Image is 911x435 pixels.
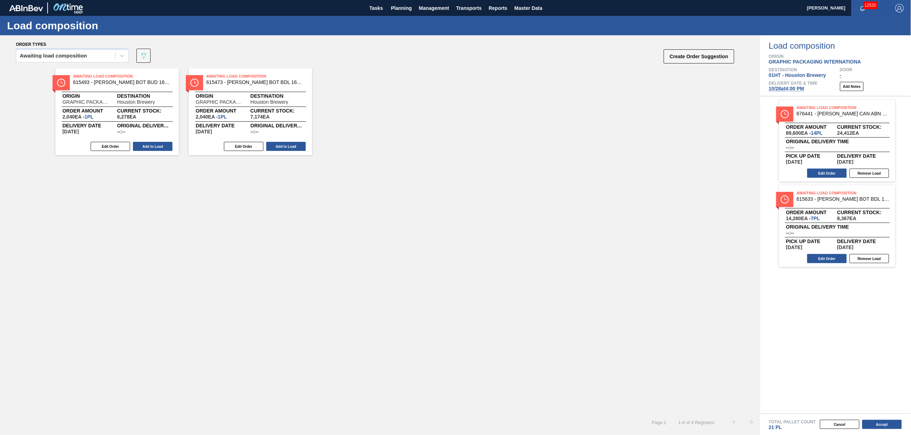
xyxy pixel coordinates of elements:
[196,114,227,119] span: 2,040EA-1PL
[55,68,179,155] span: statusAwaiting Load Composition615493 - [PERSON_NAME] BOT BUD 16OZ AL BOT 20/16 AB 1024 BOriginGR...
[760,182,911,267] span: statusAwaiting Load Composition615633 - [PERSON_NAME] BOT BDL 16OZ [US_STATE] AL BOT 20/16 ABOrde...
[862,420,902,429] button: Accept
[62,94,117,98] span: Origin
[456,4,482,12] span: Transports
[196,123,250,128] span: Delivery Date
[117,109,172,113] span: Current Stock:
[840,82,864,91] button: Add Notes
[797,111,890,116] span: 676441 - CARR CAN ABN 16OZ CAN PK 8/16 CAN 0822 B
[664,49,734,64] button: Create Order Suggestion
[797,189,895,197] span: Awaiting Load Composition
[769,72,826,78] span: 01HT - Houston Brewery
[837,210,888,215] span: Current Stock:
[840,72,842,78] span: -
[786,239,837,243] span: Pick up Date
[196,99,243,104] span: GRAPHIC PACKAGING INTERNATIONA
[250,123,305,128] span: Original delivery time
[369,4,384,12] span: Tasks
[837,245,854,250] span: ,10/30/2025,
[62,114,93,119] span: 2,040EA-1PL
[863,1,878,9] span: 12520
[7,22,132,30] h1: Load composition
[769,54,911,59] span: Origin
[62,109,117,113] span: Order amount
[850,169,889,178] button: Remove Load
[85,114,94,120] span: 1,PL
[206,80,305,85] span: 615473 - CARR BOT BDL 16OZ AL BOT 20/16 AB 0924 B
[266,142,306,151] button: Add to Load
[20,53,87,58] div: Awaiting load composition
[786,225,888,229] span: Original delivery time
[725,413,743,431] button: <
[190,79,199,87] img: status
[117,114,136,119] span: ,6,278,EA,
[391,4,412,12] span: Planning
[850,254,889,263] button: Remove Load
[62,129,79,134] span: 10/28/2025
[62,123,117,128] span: Delivery Date
[811,216,820,221] span: 7,PL
[250,129,259,134] span: --:--
[781,195,789,204] img: status
[224,142,263,151] button: Edit Order
[786,145,794,150] span: --:--
[91,142,130,151] button: Edit Order
[218,114,227,120] span: 1,PL
[117,123,172,128] span: Original delivery time
[837,125,888,129] span: Current Stock:
[837,239,888,243] span: Delivery Date
[489,4,508,12] span: Reports
[57,79,65,87] img: status
[769,68,840,72] span: Destination
[837,131,859,135] span: ,24,412,EA
[16,42,46,47] span: Order types
[250,94,305,98] span: Destination
[769,81,818,85] span: Delivery Date & Time
[837,159,854,164] span: ,10/27/2025,
[652,420,666,425] span: Page : 1
[820,420,860,429] button: Cancel
[786,139,888,144] span: Original delivery time
[117,129,125,134] span: --:--
[769,59,861,65] span: GRAPHIC PACKAGING INTERNATIONA
[189,68,312,155] span: statusAwaiting Load Composition615473 - [PERSON_NAME] BOT BDL 16OZ AL BOT 20/16 AB 0924 BOriginGR...
[73,73,172,80] span: Awaiting Load Composition
[837,154,888,158] span: Delivery Date
[895,4,904,12] img: Logout
[677,420,715,425] span: 1 - 4 of 4 Registers
[73,80,172,85] span: 615493 - CARR BOT BUD 16OZ AL BOT 20/16 AB 1024 B
[419,4,449,12] span: Management
[196,109,250,113] span: Order amount
[811,130,822,136] span: 14,PL
[62,99,110,104] span: GRAPHIC PACKAGING INTERNATIONA
[786,245,802,250] span: ,10/28/2025
[807,254,847,263] button: Edit Order
[786,159,802,164] span: ,10/25/2025
[786,216,820,221] span: 14,280EA-7PL
[797,197,890,202] span: 615633 - CARR BOT BDL 16OZ TEXAS AL BOT 20/16 AB
[9,5,43,11] img: TNhmsLtSVTkK8tSr43FrP2fwEKptu5GPRR3wAAAABJRU5ErkJggg==
[117,94,172,98] span: Destination
[786,154,837,158] span: Pick up Date
[786,131,823,135] span: 89,600EA-14PL
[851,3,874,13] button: Notifications
[206,73,305,80] span: Awaiting Load Composition
[250,99,288,104] span: Houston Brewery
[760,96,911,182] span: statusAwaiting Load Composition676441 - [PERSON_NAME] CAN ABN 16OZ CAN PK 8/16 CAN 0822 BOrder am...
[797,104,895,111] span: Awaiting Load Composition
[769,42,911,50] span: Load composition
[515,4,542,12] span: Master Data
[196,94,250,98] span: Origin
[837,216,857,221] span: ,8,367,EA
[769,86,804,91] span: 10/28 at 4:00 PM
[743,413,760,431] button: >
[133,142,172,151] button: Add to Load
[250,109,305,113] span: Current Stock:
[250,114,270,119] span: ,7,174,EA,
[781,110,789,118] img: status
[196,129,212,134] span: 10/24/2025
[117,99,155,104] span: Houston Brewery
[786,230,794,235] span: --:--
[807,169,847,178] button: Edit Order
[786,210,837,215] span: Order amount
